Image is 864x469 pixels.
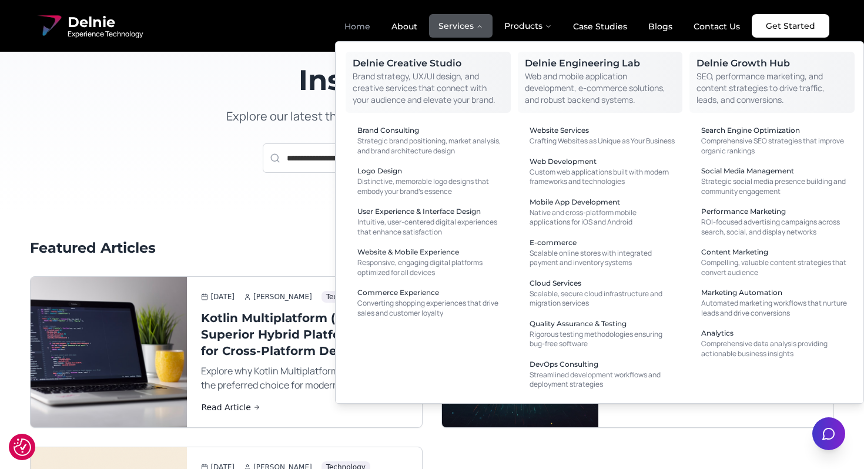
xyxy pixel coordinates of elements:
a: Social Media ManagementStrategic social media presence building and community engagement [696,163,855,201]
button: Services [429,14,493,38]
div: Quality Assurance & Testing [530,320,678,327]
a: Brand ConsultingStrategic brand positioning, market analysis, and brand architecture design [353,122,511,160]
a: Home [335,16,380,36]
div: DevOps Consulting [530,361,678,368]
a: AnalyticsComprehensive data analysis providing actionable business insights [696,325,855,363]
a: Contact Us [684,16,749,36]
p: SEO, performance marketing, and content strategies to drive traffic, leads, and conversions. [696,71,848,106]
a: Delnie Growth HubSEO, performance marketing, and content strategies to drive traffic, leads, and ... [689,52,855,113]
img: Kotlin Multiplatform (KMP): The Superior Hybrid Platform Choice for Cross-Platform Development [31,277,187,427]
a: Logo DesignDistinctive, memorable logo designs that embody your brand's essence [353,163,511,201]
a: Web DevelopmentCustom web applications built with modern frameworks and technologies [525,153,683,192]
a: Mobile App DevelopmentNative and cross-platform mobile applications for iOS and Android [525,194,683,232]
div: Website & Mobile Experience [357,249,506,256]
a: Website ServicesCrafting Websites as Unique as Your Business [525,122,683,151]
a: Delnie Engineering LabWeb and mobile application development, e-commerce solutions, and robust ba... [518,52,683,113]
p: Converting shopping experiences that drive sales and customer loyalty [357,299,506,318]
p: Custom web applications built with modern frameworks and technologies [530,168,678,187]
button: Cookie Settings [14,438,31,456]
a: Quality Assurance & TestingRigorous testing methodologies ensuring bug-free software [525,316,683,354]
div: Mobile App Development [530,199,678,206]
a: DevOps ConsultingStreamlined development workflows and deployment strategies [525,356,683,394]
a: Search Engine OptimizationComprehensive SEO strategies that improve organic rankings [696,122,855,160]
p: Streamlined development workflows and deployment strategies [530,370,678,390]
div: Content Marketing [701,249,850,256]
div: Delnie Growth Hub [696,59,848,68]
span: Delnie [68,13,143,32]
p: Strategic brand positioning, market analysis, and brand architecture design [357,136,506,156]
p: Explore our latest thinking on technology, design, business, and innovation. [169,108,695,125]
div: Delnie Creative Studio [353,59,504,68]
a: Get Started [752,14,829,38]
div: Analytics [701,330,850,337]
h1: Insights & Articles [169,66,695,94]
p: Compelling, valuable content strategies that convert audience [701,258,850,277]
span: Experience Technology [68,29,143,39]
p: Comprehensive data analysis providing actionable business insights [701,339,850,359]
div: Website Services [530,127,678,134]
p: Responsive, engaging digital platforms optimized for all devices [357,258,506,277]
p: Crafting Websites as Unique as Your Business [530,136,678,146]
h2: Featured Articles [30,239,834,257]
p: Explore why Kotlin Multiplatform is becoming the preferred choice for modern, scalable, and maint... [201,364,408,392]
div: Social Media Management [701,168,850,175]
a: User Experience & Interface DesignIntuitive, user-centered digital experiences that enhance satis... [353,203,511,242]
p: Intuitive, user-centered digital experiences that enhance satisfaction [357,217,506,237]
div: Commerce Experience [357,289,506,296]
p: Comprehensive SEO strategies that improve organic rankings [701,136,850,156]
a: Cloud ServicesScalable, secure cloud infrastructure and migration services [525,275,683,313]
a: Blogs [639,16,682,36]
p: Scalable online stores with integrated payment and inventory systems [530,249,678,268]
div: Brand Consulting [357,127,506,134]
h3: Kotlin Multiplatform (KMP): The Superior Hybrid Platform Choice for Cross-Platform Development [201,310,408,359]
p: Brand strategy, UX/UI design, and creative services that connect with your audience and elevate y... [353,71,504,106]
span: [DATE] [201,292,235,301]
a: Performance MarketingROI-focused advertising campaigns across search, social, and display networks [696,203,855,242]
div: Cloud Services [530,280,678,287]
p: ROI-focused advertising campaigns across search, social, and display networks [701,217,850,237]
p: Scalable, secure cloud infrastructure and migration services [530,289,678,309]
a: Read Article [201,401,408,413]
p: Native and cross-platform mobile applications for iOS and Android [530,208,678,227]
a: About [382,16,427,36]
div: E-commerce [530,239,678,246]
img: Revisit consent button [14,438,31,456]
p: Distinctive, memorable logo designs that embody your brand's essence [357,177,506,196]
div: Logo Design [357,168,506,175]
button: Open chat [812,417,845,450]
div: Performance Marketing [701,208,850,215]
div: User Experience & Interface Design [357,208,506,215]
p: Strategic social media presence building and community engagement [701,177,850,196]
a: Marketing AutomationAutomated marketing workflows that nurture leads and drive conversions [696,284,855,323]
p: Web and mobile application development, e-commerce solutions, and robust backend systems. [525,71,676,106]
div: Delnie Engineering Lab [525,59,676,68]
a: Commerce ExperienceConverting shopping experiences that drive sales and customer loyalty [353,284,511,323]
a: Case Studies [564,16,637,36]
span: Technology [322,291,370,303]
p: Automated marketing workflows that nurture leads and drive conversions [701,299,850,318]
button: Products [495,14,561,38]
a: Delnie Logo Full [35,12,143,40]
a: Content MarketingCompelling, valuable content strategies that convert audience [696,244,855,282]
div: Marketing Automation [701,289,850,296]
a: Delnie Creative StudioBrand strategy, UX/UI design, and creative services that connect with your ... [346,52,511,113]
nav: Main [335,14,749,38]
span: [PERSON_NAME] [244,292,312,301]
div: Search Engine Optimization [701,127,850,134]
a: Website & Mobile ExperienceResponsive, engaging digital platforms optimized for all devices [353,244,511,282]
p: Rigorous testing methodologies ensuring bug-free software [530,330,678,349]
div: Web Development [530,158,678,165]
a: E-commerceScalable online stores with integrated payment and inventory systems [525,235,683,273]
img: Delnie Logo [35,12,63,40]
